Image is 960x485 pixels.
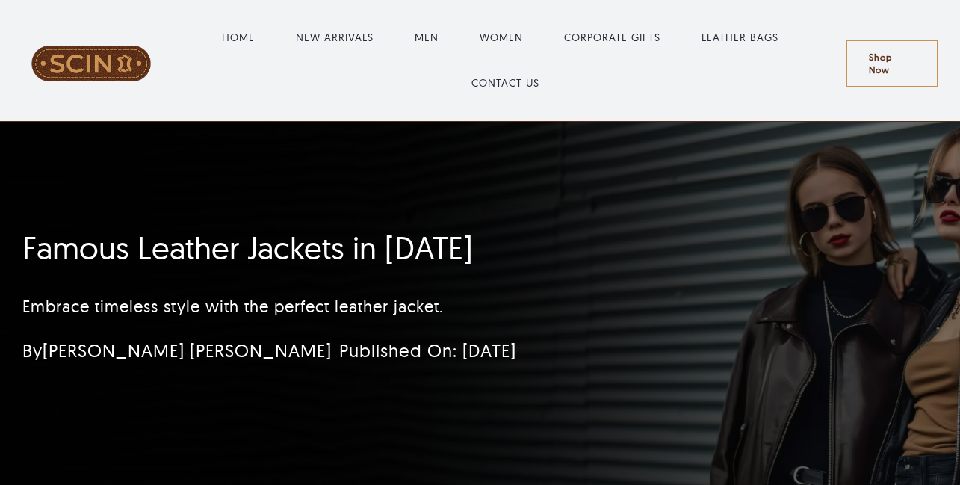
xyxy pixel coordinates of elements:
a: Shop Now [846,40,938,87]
span: By [22,339,332,362]
a: LEATHER BAGS [702,30,778,46]
a: HOME [222,30,255,46]
span: Shop Now [869,51,916,76]
p: Embrace timeless style with the perfect leather jacket. [22,294,779,319]
nav: Main Menu [160,15,846,106]
span: Published On: [DATE] [339,339,516,362]
a: MEN [415,30,439,46]
a: CORPORATE GIFTS [564,30,660,46]
a: NEW ARRIVALS [296,30,374,46]
a: WOMEN [480,30,523,46]
h1: Famous Leather Jackets in [DATE] [22,229,779,267]
a: [PERSON_NAME] [PERSON_NAME] [43,339,332,362]
a: CONTACT US [471,75,539,91]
